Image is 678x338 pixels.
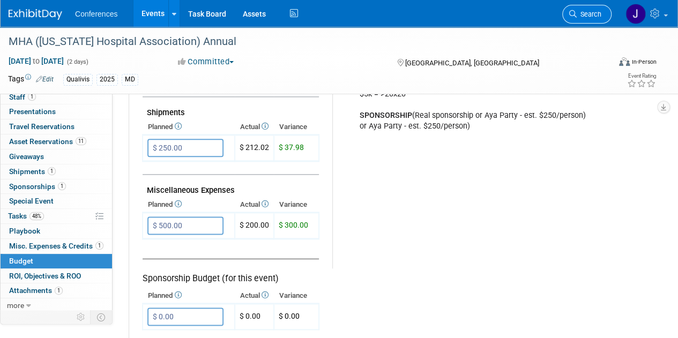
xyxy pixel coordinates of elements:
th: Variance [274,288,319,303]
span: 1 [58,182,66,190]
span: 48% [29,212,44,220]
b: SPONSORSHIP [360,111,412,120]
td: Tags [8,73,54,86]
span: [GEOGRAPHIC_DATA], [GEOGRAPHIC_DATA] [405,59,539,67]
span: Budget [9,257,33,265]
span: to [31,57,41,65]
a: Budget [1,254,112,268]
div: Event Rating [627,73,656,79]
span: $ 300.00 [279,221,308,229]
span: Sponsorships [9,182,66,191]
th: Actual [235,288,274,303]
span: Staff [9,93,36,101]
a: Presentations [1,104,112,119]
div: Sponsorship Budget (for this event) [143,258,319,285]
span: ROI, Objectives & ROO [9,272,81,280]
a: Giveaways [1,149,112,164]
a: Staff1 [1,90,112,104]
a: Edit [36,76,54,83]
span: more [7,301,24,310]
span: 1 [48,167,56,175]
span: 1 [95,242,103,250]
div: 2025 [96,74,118,85]
span: Presentations [9,107,56,116]
span: Tasks [8,212,44,220]
a: ROI, Objectives & ROO [1,269,112,283]
th: Planned [143,197,235,212]
span: Attachments [9,286,63,295]
th: Actual [235,119,274,134]
th: Variance [274,119,319,134]
span: Playbook [9,227,40,235]
th: Actual [235,197,274,212]
th: Variance [274,197,319,212]
button: Committed [174,56,238,67]
span: Search [577,10,601,18]
div: In-Person [631,58,657,66]
span: Travel Reservations [9,122,74,131]
a: Asset Reservations11 [1,134,112,149]
img: Format-Inperson.png [619,57,630,66]
span: 1 [28,93,36,101]
td: Personalize Event Tab Strip [72,310,91,324]
span: Asset Reservations [9,137,86,146]
span: Conferences [75,10,117,18]
img: ExhibitDay [9,9,62,20]
span: 11 [76,137,86,145]
span: $ 37.98 [279,143,304,152]
a: more [1,298,112,313]
a: Tasks48% [1,209,112,223]
div: MHA ([US_STATE] Hospital Association) Annual [5,32,601,51]
div: Qualivis [63,74,93,85]
span: Shipments [9,167,56,176]
span: Special Event [9,197,54,205]
a: Sponsorships1 [1,179,112,194]
a: Travel Reservations [1,119,112,134]
td: $ 0.00 [235,304,274,330]
span: [DATE] [DATE] [8,56,64,66]
td: $ 212.02 [235,135,274,161]
span: Giveaways [9,152,44,161]
th: Planned [143,119,235,134]
span: (2 days) [66,58,88,65]
div: MD [122,74,138,85]
td: $ 200.00 [235,213,274,239]
img: Jenny Clavero [625,4,646,24]
a: Attachments1 [1,283,112,298]
span: $ 0.00 [279,312,300,320]
a: Shipments1 [1,164,112,179]
a: Playbook [1,224,112,238]
span: Misc. Expenses & Credits [9,242,103,250]
a: Search [562,5,612,24]
a: Special Event [1,194,112,208]
td: Toggle Event Tabs [91,310,113,324]
td: Shipments [143,97,319,120]
td: Miscellaneous Expenses [143,175,319,198]
th: Planned [143,288,235,303]
a: Misc. Expenses & Credits1 [1,239,112,253]
span: 1 [55,287,63,295]
div: Event Format [562,56,657,72]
